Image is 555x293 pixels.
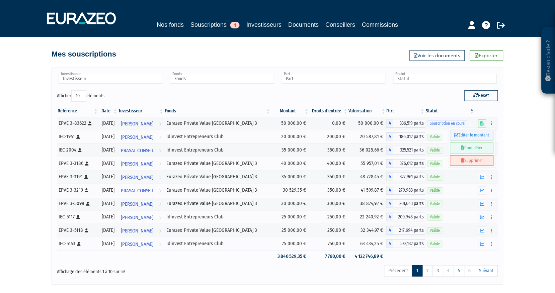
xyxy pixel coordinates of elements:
[386,213,393,221] span: A
[157,20,184,29] a: Nos fonds
[101,213,115,220] div: [DATE]
[59,146,96,154] div: IEC-2004
[167,120,269,127] div: Eurazeo Private Value [GEOGRAPHIC_DATA] 3
[393,146,425,155] span: 325,521 parts
[386,119,425,128] div: A - Eurazeo Private Value Europe 3
[348,157,386,170] td: 55 957,01 €
[386,119,393,128] span: A
[386,239,393,248] span: A
[88,121,92,125] i: [Français] Personne physique
[118,170,164,184] a: [PERSON_NAME]
[422,265,433,277] a: 2
[310,143,349,157] td: 350,00 €
[118,210,164,224] a: [PERSON_NAME]
[450,130,494,141] a: Editer le montant
[121,158,154,170] span: [PERSON_NAME]
[78,148,82,152] i: [Français] Personne physique
[271,224,309,237] td: 25 000,00 €
[271,237,309,251] td: 75 000,00 €
[167,173,269,180] div: Eurazeo Private Value [GEOGRAPHIC_DATA] 3
[386,146,425,155] div: A - Idinvest Entrepreneurs Club
[393,173,425,181] span: 327,961 parts
[386,239,425,248] div: A - Idinvest Entrepreneurs Club
[348,184,386,197] td: 41 599,87 €
[118,184,164,197] a: PRASAT CONSEIL
[393,132,425,141] span: 186,012 parts
[101,240,115,247] div: [DATE]
[433,265,444,277] a: 3
[348,197,386,210] td: 38 874,92 €
[57,265,235,275] div: Affichage des éléments 1 à 10 sur 59
[190,20,240,30] a: Souscriptions1
[475,265,498,277] a: Suivant
[101,160,115,167] div: [DATE]
[101,120,115,127] div: [DATE]
[159,131,162,143] i: Voir l'investisseur
[59,187,96,194] div: EPVE 3-3219
[159,185,162,197] i: Voir l'investisseur
[159,144,162,157] i: Voir l'investisseur
[159,171,162,184] i: Voir l'investisseur
[393,226,425,235] span: 217,694 parts
[386,186,425,195] div: A - Eurazeo Private Value Europe 3
[386,199,393,208] span: A
[57,105,98,117] th: Référence : activer pour trier la colonne par ordre croissant
[386,226,393,235] span: A
[118,224,164,237] a: [PERSON_NAME]
[310,157,349,170] td: 400,00 €
[101,173,115,180] div: [DATE]
[59,213,96,220] div: IEC-5117
[59,133,96,140] div: IEC-1941
[386,159,425,168] div: A - Eurazeo Private Value Europe 3
[348,105,386,117] th: Valorisation: activer pour trier la colonne par ordre croissant
[59,120,96,127] div: EPVE 3-83622
[470,50,503,61] a: Exporter
[84,175,88,179] i: [Français] Personne physique
[428,227,443,234] span: Valide
[167,213,269,220] div: Idinvest Entrepreneurs Club
[59,160,96,167] div: EPVE 3-3186
[271,117,309,130] td: 50 000,00 €
[159,238,162,251] i: Voir l'investisseur
[271,197,309,210] td: 30 000,00 €
[386,199,425,208] div: A - Eurazeo Private Value Europe 3
[386,132,425,141] div: A - Idinvest Entrepreneurs Club
[412,265,423,277] a: 1
[326,20,355,29] a: Conseillers
[71,90,86,102] select: Afficheréléments
[393,119,425,128] span: 336,519 parts
[428,120,467,127] span: Souscription en cours
[118,117,164,130] a: [PERSON_NAME]
[85,162,89,166] i: [Français] Personne physique
[59,227,96,234] div: EPVE 3-5118
[271,143,309,157] td: 35 000,00 €
[393,213,425,221] span: 200,948 parts
[101,200,115,207] div: [DATE]
[271,251,309,262] td: 3 840 529,35 €
[159,225,162,237] i: Voir l'investisseur
[386,159,393,168] span: A
[428,161,443,167] span: Valide
[159,158,162,170] i: Voir l'investisseur
[121,185,154,197] span: PRASAT CONSEIL
[386,146,393,155] span: A
[118,197,164,210] a: [PERSON_NAME]
[230,22,240,28] span: 1
[121,225,154,237] span: [PERSON_NAME]
[167,200,269,207] div: Eurazeo Private Value [GEOGRAPHIC_DATA] 3
[386,105,425,117] th: Part: activer pour trier la colonne par ordre croissant
[59,200,96,207] div: EPVE 3-5098
[348,237,386,251] td: 63 434,25 €
[393,239,425,248] span: 573,132 parts
[118,237,164,251] a: [PERSON_NAME]
[428,241,443,247] span: Valide
[159,118,162,130] i: Voir l'investisseur
[118,105,164,117] th: Investisseur: activer pour trier la colonne par ordre croissant
[121,198,154,210] span: [PERSON_NAME]
[410,50,465,61] a: Voir les documents
[271,170,309,184] td: 35 000,00 €
[443,265,454,277] a: 4
[348,143,386,157] td: 36 028,66 €
[545,30,552,91] p: Besoin d'aide ?
[348,251,386,262] td: 4 122 746,89 €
